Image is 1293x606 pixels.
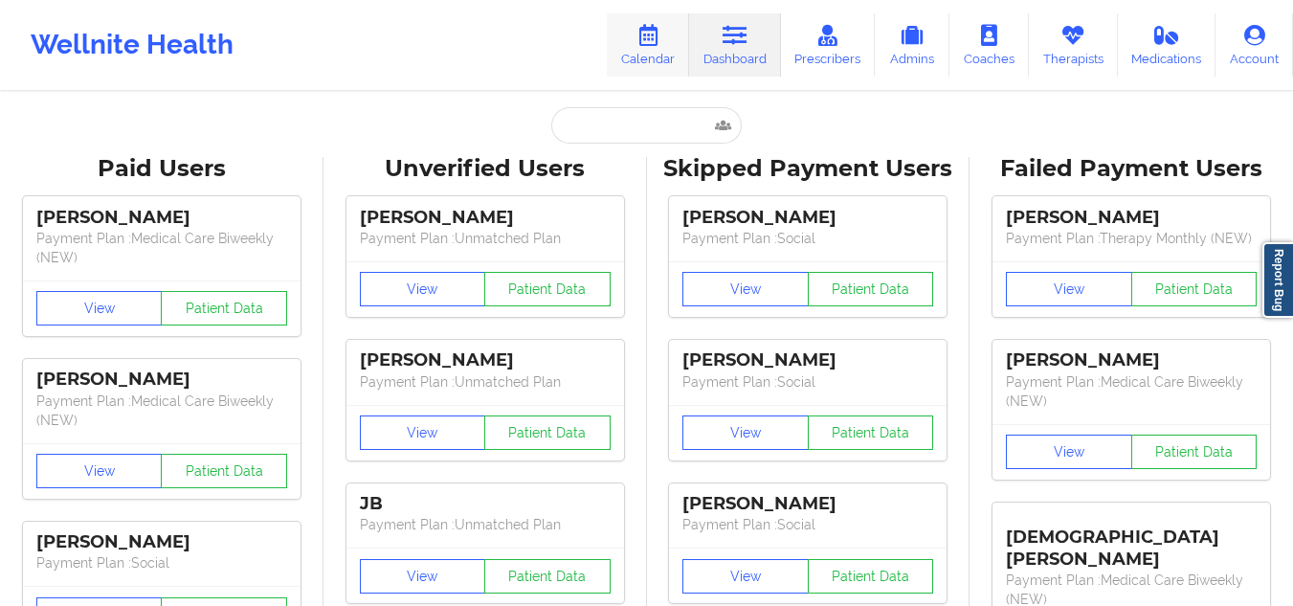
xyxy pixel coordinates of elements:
div: Paid Users [13,154,310,184]
button: Patient Data [484,559,611,594]
button: View [36,291,163,325]
button: Patient Data [808,559,934,594]
div: [PERSON_NAME] [36,207,287,229]
button: Patient Data [808,272,934,306]
p: Payment Plan : Medical Care Biweekly (NEW) [36,229,287,267]
p: Payment Plan : Social [682,229,933,248]
div: JB [360,493,611,515]
button: Patient Data [1131,272,1258,306]
div: Failed Payment Users [983,154,1280,184]
div: [PERSON_NAME] [36,369,287,391]
a: Dashboard [689,13,781,77]
button: Patient Data [808,415,934,450]
a: Admins [875,13,949,77]
button: Patient Data [161,291,287,325]
p: Payment Plan : Medical Care Biweekly (NEW) [36,392,287,430]
button: Patient Data [484,415,611,450]
div: [PERSON_NAME] [1006,207,1257,229]
button: View [360,415,486,450]
button: View [682,272,809,306]
div: [PERSON_NAME] [36,531,287,553]
p: Payment Plan : Medical Care Biweekly (NEW) [1006,372,1257,411]
p: Payment Plan : Unmatched Plan [360,515,611,534]
p: Payment Plan : Social [682,372,933,392]
div: [PERSON_NAME] [682,349,933,371]
div: [PERSON_NAME] [1006,349,1257,371]
div: [PERSON_NAME] [682,493,933,515]
button: View [682,415,809,450]
button: Patient Data [484,272,611,306]
button: View [360,559,486,594]
button: View [682,559,809,594]
p: Payment Plan : Social [36,553,287,572]
div: [DEMOGRAPHIC_DATA][PERSON_NAME] [1006,512,1257,571]
button: Patient Data [1131,435,1258,469]
a: Calendar [607,13,689,77]
a: Report Bug [1262,242,1293,318]
p: Payment Plan : Social [682,515,933,534]
button: View [1006,435,1132,469]
p: Payment Plan : Unmatched Plan [360,372,611,392]
a: Medications [1118,13,1216,77]
button: View [36,454,163,488]
p: Payment Plan : Unmatched Plan [360,229,611,248]
div: [PERSON_NAME] [360,207,611,229]
div: Skipped Payment Users [660,154,957,184]
div: [PERSON_NAME] [360,349,611,371]
div: Unverified Users [337,154,634,184]
a: Account [1215,13,1293,77]
a: Prescribers [781,13,876,77]
button: Patient Data [161,454,287,488]
button: View [1006,272,1132,306]
div: [PERSON_NAME] [682,207,933,229]
a: Therapists [1029,13,1118,77]
button: View [360,272,486,306]
p: Payment Plan : Therapy Monthly (NEW) [1006,229,1257,248]
a: Coaches [949,13,1029,77]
